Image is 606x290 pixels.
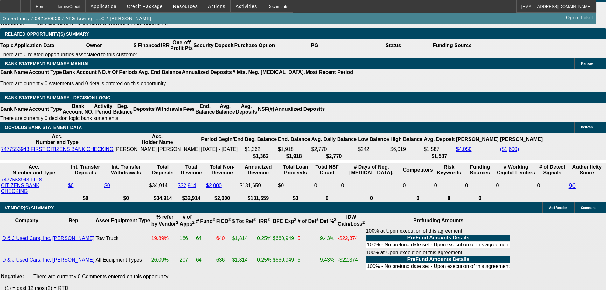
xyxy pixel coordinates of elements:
[569,182,576,189] a: 90
[403,195,433,202] th: 0
[334,217,336,222] sup: 2
[434,164,464,176] th: Risk Keywords
[456,146,472,152] a: $4,050
[0,81,353,87] p: There are currently 0 statements and 0 details entered on this opportunity
[104,164,148,176] th: Int. Transfer Withdrawals
[178,195,205,202] th: $32,914
[1,146,114,152] a: 7477553943 FIRST CITIZENS BANK CHECKING
[257,228,272,249] td: 0.25%
[537,177,568,195] td: 0
[95,250,150,271] td: All Equipment Types
[275,103,325,115] th: Annualized Deposits
[245,133,277,145] th: Beg. Balance
[1,274,24,279] b: Negative:
[232,250,256,271] td: $1,814
[496,164,536,176] th: # Working Capital Lenders
[68,183,74,188] a: $0
[155,103,183,115] th: Withdrawls
[196,228,215,249] td: 64
[338,250,365,271] td: -$22,374
[254,217,256,222] sup: 2
[434,177,464,195] td: 0
[195,103,215,115] th: End. Balance
[28,103,62,115] th: Account Type
[366,263,510,270] td: 100% - No prefund date set - Upon execution of this agreement
[151,250,179,271] td: 26.09%
[196,250,215,271] td: 64
[423,153,455,159] th: $1,587
[3,16,152,21] span: Opportunity / 092500650 / ATG towing, LLC / [PERSON_NAME]
[390,146,423,152] td: $6,019
[127,4,163,9] span: Credit Package
[192,220,195,225] sup: 2
[2,257,51,263] a: D & J Used Cars, Inc.
[62,103,94,115] th: Bank Account NO.
[423,146,455,152] td: $1,587
[257,103,275,115] th: NSF(#)
[314,177,340,195] td: 0
[115,146,200,152] td: [PERSON_NAME] [PERSON_NAME]
[62,69,108,75] th: Bank Account NO.
[314,195,340,202] th: 0
[232,228,256,249] td: $1,814
[320,218,337,224] b: Def %
[149,195,177,202] th: $34,914
[180,214,195,227] b: # of Apps
[273,218,296,224] b: BFC Exp
[2,236,51,241] a: D & J Used Cars, Inc.
[403,177,433,195] td: 0
[95,228,150,249] td: Tow Truck
[568,164,605,176] th: Authenticity Score
[407,257,469,262] b: PreFund Amounts Details
[203,0,230,12] button: Actions
[278,133,310,145] th: End. Balance
[235,103,258,115] th: Avg. Deposits
[216,228,231,249] td: 640
[236,4,257,9] span: Activities
[581,62,593,65] span: Manage
[151,214,178,227] b: % refer by Vendor
[311,133,357,145] th: Avg. Daily Balance
[208,4,226,9] span: Actions
[311,146,357,152] td: $2,770
[173,4,198,9] span: Resources
[5,95,110,100] span: Bank Statement Summary - Decision Logic
[338,214,365,227] b: IDW Gain/Loss
[5,61,90,66] span: BANK STATEMENT SUMMARY-MANUAL
[170,39,193,52] th: One-off Profit Pts
[403,164,433,176] th: Competitors
[178,164,205,176] th: Total Revenue
[298,218,319,224] b: # of Def
[278,146,310,152] td: $1,918
[390,133,423,145] th: High Balance
[55,39,133,52] th: Owner
[69,218,78,223] b: Rep
[133,103,155,115] th: Deposits
[179,250,195,271] td: 207
[354,39,433,52] th: Status
[52,257,94,263] a: [PERSON_NAME]
[465,164,495,176] th: Funding Sources
[94,103,113,115] th: Activity Period
[320,250,337,271] td: 9.43%
[5,32,89,37] span: RELATED OPPORTUNITY(S) SUMMARY
[15,218,38,223] b: Company
[278,153,310,159] th: $1,918
[206,195,239,202] th: $2,000
[275,39,354,52] th: PG
[86,0,121,12] button: Application
[581,125,593,129] span: Refresh
[206,183,222,188] a: $2,000
[216,218,231,224] b: FICO
[138,69,182,75] th: Avg. End Balance
[179,228,195,249] td: 186
[423,133,455,145] th: Avg. Deposit
[362,220,365,225] sup: 2
[33,274,168,279] span: There are currently 0 Comments entered on this opportunity
[196,218,215,224] b: # Fund
[232,69,305,75] th: # Mts. Neg. [MEDICAL_DATA].
[496,183,499,188] span: 0
[212,217,215,222] sup: 2
[563,12,596,23] a: Open Ticket
[305,69,353,75] th: Most Recent Period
